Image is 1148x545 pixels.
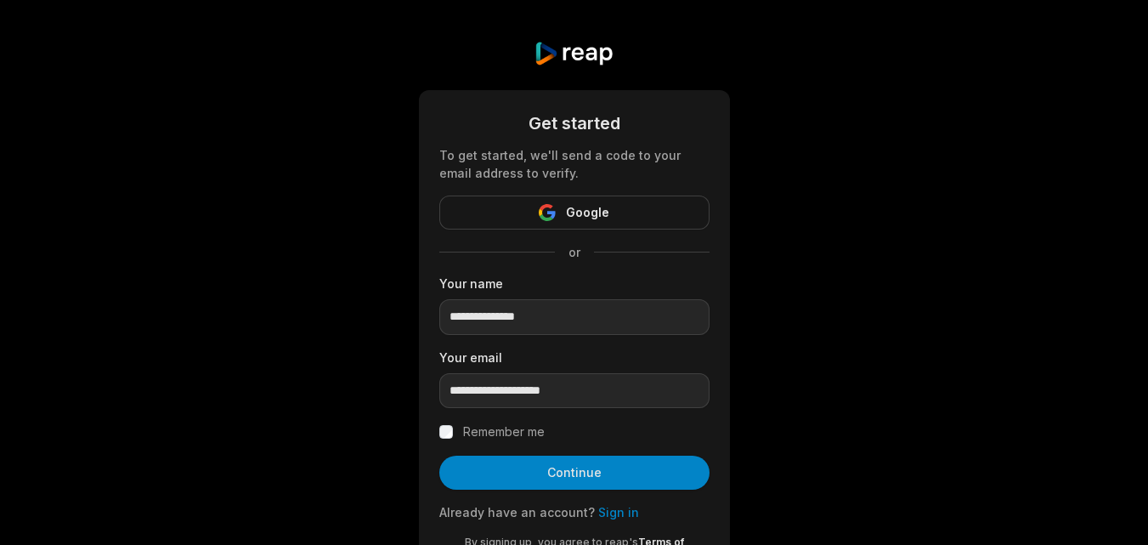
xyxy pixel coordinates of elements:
[439,196,710,230] button: Google
[463,422,545,442] label: Remember me
[439,456,710,490] button: Continue
[566,202,609,223] span: Google
[439,505,595,519] span: Already have an account?
[439,111,710,136] div: Get started
[439,349,710,366] label: Your email
[598,505,639,519] a: Sign in
[555,243,594,261] span: or
[439,275,710,292] label: Your name
[534,41,614,66] img: reap
[439,146,710,182] div: To get started, we'll send a code to your email address to verify.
